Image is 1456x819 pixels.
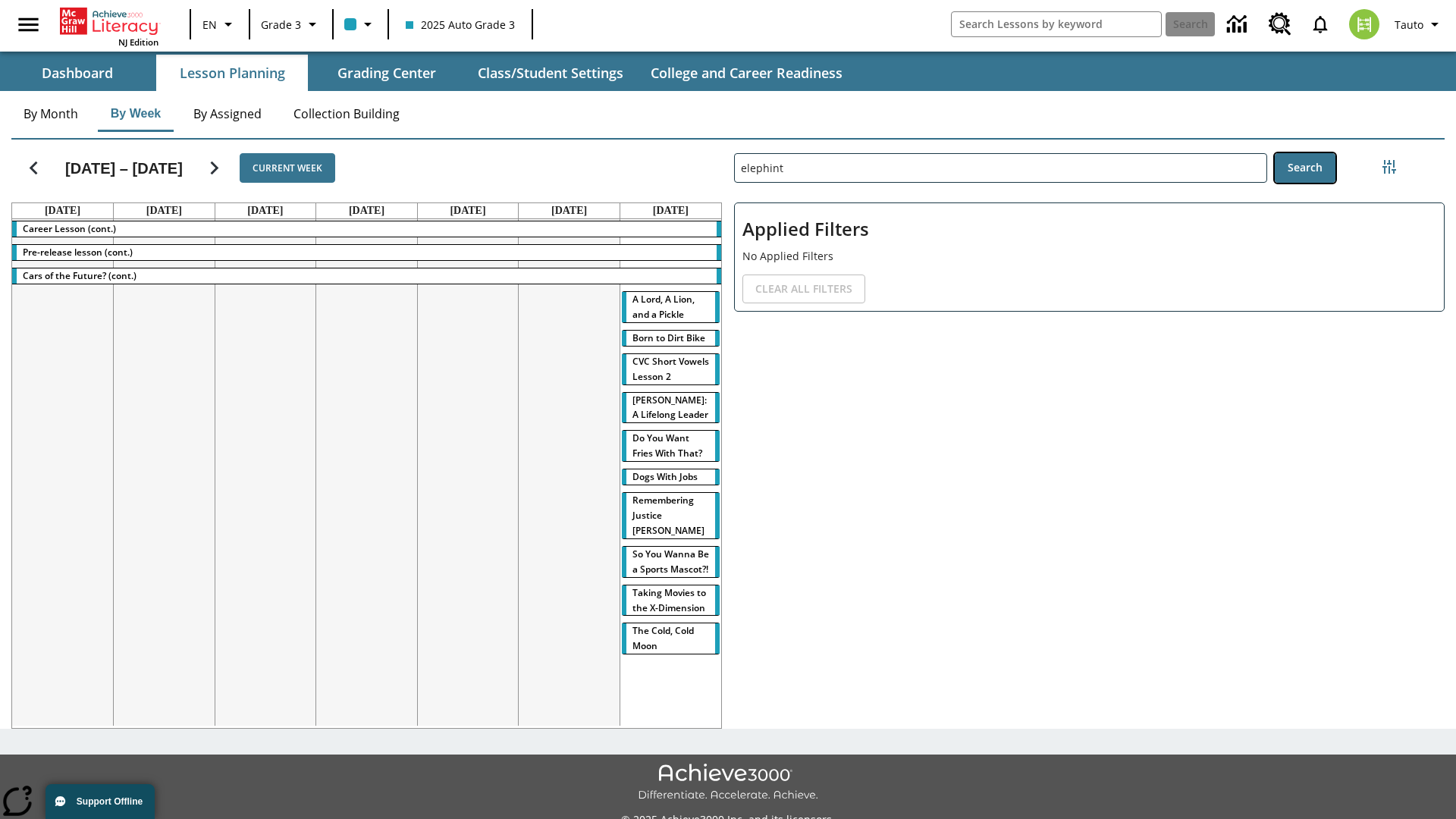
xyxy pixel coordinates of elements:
a: August 24, 2025 [650,203,692,218]
p: No Applied Filters [742,248,1436,264]
span: Cars of the Future? (cont.) [23,269,136,282]
button: Class color is light blue. Change class color [338,11,383,38]
input: search field [952,12,1161,36]
button: Open side menu [6,2,51,47]
button: Search [1275,153,1335,183]
h2: Applied Filters [742,211,1436,248]
span: A Lord, A Lion, and a Pickle [632,293,695,321]
button: Lesson Planning [156,55,308,91]
span: Born to Dirt Bike [632,331,705,344]
div: Remembering Justice O'Connor [622,493,720,538]
button: Class/Student Settings [466,55,635,91]
button: Language: EN, Select a language [196,11,244,38]
h2: [DATE] – [DATE] [65,159,183,177]
button: Grading Center [311,55,463,91]
a: Data Center [1218,4,1260,45]
span: Support Offline [77,796,143,807]
button: Support Offline [45,784,155,819]
div: Taking Movies to the X-Dimension [622,585,720,616]
img: avatar image [1349,9,1379,39]
div: The Cold, Cold Moon [622,623,720,654]
a: August 19, 2025 [143,203,185,218]
a: August 20, 2025 [244,203,286,218]
a: Notifications [1301,5,1340,44]
button: Profile/Settings [1389,11,1450,38]
div: So You Wanna Be a Sports Mascot?! [622,547,720,577]
span: Dogs With Jobs [632,470,698,483]
div: Cars of the Future? (cont.) [12,268,721,284]
input: Search Lessons By Keyword [735,154,1266,182]
div: A Lord, A Lion, and a Pickle [622,292,720,322]
div: Career Lesson (cont.) [12,221,721,237]
span: Tauto [1395,17,1423,33]
div: Home [60,5,158,48]
a: Resource Center, Will open in new tab [1260,4,1301,45]
a: August 21, 2025 [346,203,388,218]
div: Applied Filters [734,202,1445,312]
button: Dashboard [2,55,153,91]
div: Dianne Feinstein: A Lifelong Leader [622,393,720,423]
div: Pre-release lesson (cont.) [12,245,721,260]
span: 2025 Auto Grade 3 [406,17,515,33]
button: College and Career Readiness [639,55,855,91]
button: By Assigned [181,96,274,132]
span: Do You Want Fries With That? [632,431,702,460]
span: Taking Movies to the X-Dimension [632,586,706,614]
div: Search [722,133,1445,729]
span: Pre-release lesson (cont.) [23,246,133,259]
img: Achieve3000 Differentiate Accelerate Achieve [638,764,818,802]
div: Born to Dirt Bike [622,331,720,346]
button: Grade: Grade 3, Select a grade [255,11,328,38]
a: Home [60,6,158,36]
button: Collection Building [281,96,412,132]
button: By Month [11,96,90,132]
span: Grade 3 [261,17,301,33]
button: By Week [98,96,174,132]
button: Next [195,149,234,187]
button: Filters Side menu [1374,152,1404,182]
a: August 22, 2025 [447,203,488,218]
span: Remembering Justice O'Connor [632,494,704,537]
div: CVC Short Vowels Lesson 2 [622,354,720,384]
span: The Cold, Cold Moon [632,624,694,652]
div: Do You Want Fries With That? [622,431,720,461]
button: Current Week [240,153,335,183]
span: CVC Short Vowels Lesson 2 [632,355,709,383]
div: Dogs With Jobs [622,469,720,485]
span: NJ Edition [118,36,158,48]
a: August 18, 2025 [42,203,83,218]
a: August 23, 2025 [548,203,590,218]
button: Previous [14,149,53,187]
span: EN [202,17,217,33]
span: Career Lesson (cont.) [23,222,116,235]
button: Select a new avatar [1340,5,1389,44]
span: Dianne Feinstein: A Lifelong Leader [632,394,708,422]
span: So You Wanna Be a Sports Mascot?! [632,548,709,576]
